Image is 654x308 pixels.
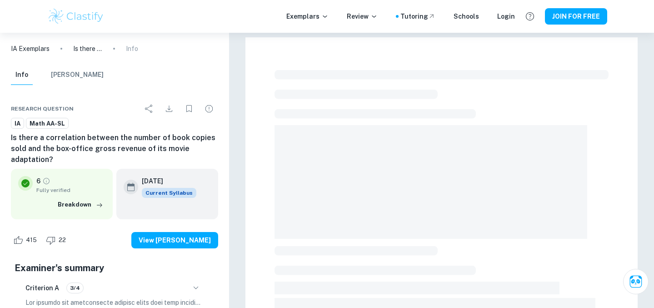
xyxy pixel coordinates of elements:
[126,44,138,54] p: Info
[36,176,40,186] p: 6
[286,11,329,21] p: Exemplars
[73,44,102,54] p: Is there a correlation between the number of book copies sold and the box-office gross revenue of...
[142,188,196,198] div: This exemplar is based on the current syllabus. Feel free to refer to it for inspiration/ideas wh...
[623,269,649,294] button: Ask Clai
[26,119,68,128] span: Math AA-SL
[44,233,71,247] div: Dislike
[25,298,204,308] p: Lor ipsumdo sit ametconsecte adipisc elits doei temp incididu, utlaboree do magnaaliquae, admi ve...
[11,132,218,165] h6: Is there a correlation between the number of book copies sold and the box-office gross revenue of...
[21,236,42,245] span: 415
[11,105,74,113] span: Research question
[11,65,33,85] button: Info
[55,198,105,212] button: Breakdown
[142,188,196,198] span: Current Syllabus
[67,284,83,292] span: 3/4
[25,283,59,293] h6: Criterion A
[26,118,69,129] a: Math AA-SL
[42,177,50,185] a: Grade fully verified
[36,186,105,194] span: Fully verified
[47,7,105,25] img: Clastify logo
[545,8,607,25] button: JOIN FOR FREE
[11,233,42,247] div: Like
[180,100,198,118] div: Bookmark
[400,11,435,21] a: Tutoring
[54,236,71,245] span: 22
[51,65,104,85] button: [PERSON_NAME]
[11,119,24,128] span: IA
[160,100,178,118] div: Download
[11,118,24,129] a: IA
[522,9,538,24] button: Help and Feedback
[200,100,218,118] div: Report issue
[11,44,50,54] a: IA Exemplars
[142,176,189,186] h6: [DATE]
[454,11,479,21] a: Schools
[497,11,515,21] a: Login
[15,261,215,275] h5: Examiner's summary
[140,100,158,118] div: Share
[347,11,378,21] p: Review
[131,232,218,248] button: View [PERSON_NAME]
